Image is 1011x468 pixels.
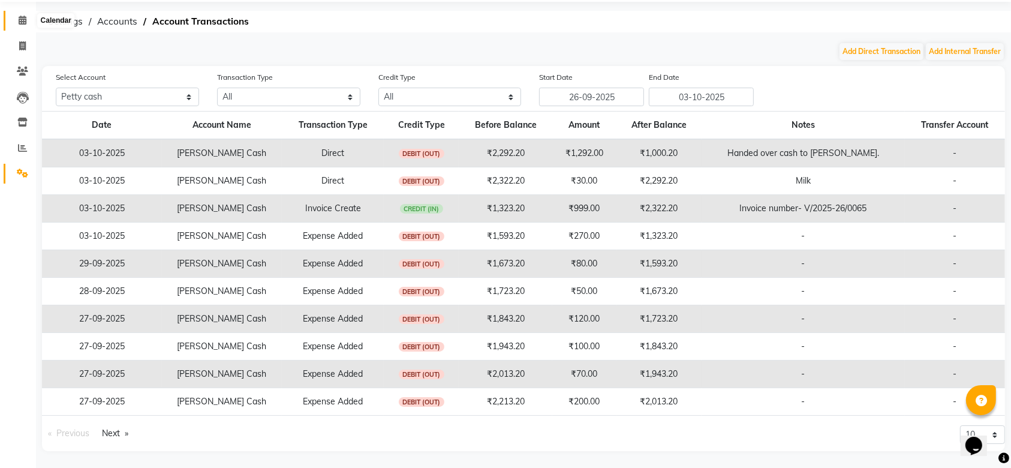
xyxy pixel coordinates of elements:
span: DEBIT (OUT) [399,287,444,296]
span: DEBIT (OUT) [399,176,444,186]
td: Invoice number- V/2025-26/0065 [702,195,905,223]
span: Account Transactions [146,11,255,32]
td: ₹30.00 [552,167,616,195]
span: DEBIT (OUT) [399,314,444,324]
td: [PERSON_NAME] Cash [162,333,282,361]
td: [PERSON_NAME] Cash [162,223,282,250]
button: Add Direct Transaction [840,43,923,60]
th: Amount [552,112,616,140]
td: - [905,333,1005,361]
th: Before Balance [459,112,552,140]
td: ₹2,013.20 [459,361,552,388]
td: 03-10-2025 [42,195,162,223]
td: Expense Added [282,305,384,333]
td: 27-09-2025 [42,305,162,333]
label: Credit Type [378,72,416,83]
td: 03-10-2025 [42,167,162,195]
input: Start Date [539,88,644,106]
td: ₹1,000.20 [616,139,702,167]
td: Expense Added [282,361,384,388]
span: DEBIT (OUT) [399,397,444,407]
td: Expense Added [282,278,384,305]
span: DEBIT (OUT) [399,259,444,269]
th: Notes [702,112,905,140]
td: - [905,250,1005,278]
th: Date [42,112,162,140]
td: - [702,361,905,388]
td: [PERSON_NAME] Cash [162,167,282,195]
td: - [702,223,905,250]
td: - [905,361,1005,388]
span: Accounts [91,11,143,32]
td: - [905,195,1005,223]
td: ₹1,292.00 [552,139,616,167]
td: - [905,139,1005,167]
td: - [905,305,1005,333]
th: Transaction Type [282,112,384,140]
label: Select Account [56,72,106,83]
td: [PERSON_NAME] Cash [162,139,282,167]
td: Expense Added [282,333,384,361]
td: [PERSON_NAME] Cash [162,361,282,388]
td: Expense Added [282,250,384,278]
iframe: chat widget [961,420,999,456]
span: DEBIT (OUT) [399,232,444,241]
label: End Date [649,72,679,83]
td: - [905,223,1005,250]
td: 28-09-2025 [42,278,162,305]
td: ₹2,213.20 [459,388,552,416]
td: ₹80.00 [552,250,616,278]
td: ₹999.00 [552,195,616,223]
a: Next [96,425,134,442]
td: Handed over cash to [PERSON_NAME]. [702,139,905,167]
td: ₹270.00 [552,223,616,250]
td: - [702,388,905,416]
td: ₹2,013.20 [616,388,702,416]
label: Start Date [539,72,573,83]
td: - [905,388,1005,416]
td: ₹1,723.20 [459,278,552,305]
span: DEBIT (OUT) [399,370,444,379]
td: ₹1,843.20 [616,333,702,361]
td: ₹1,673.20 [616,278,702,305]
td: ₹2,292.20 [459,139,552,167]
td: ₹2,322.20 [459,167,552,195]
td: - [702,278,905,305]
td: ₹50.00 [552,278,616,305]
span: CREDIT (IN) [400,204,443,214]
th: After Balance [616,112,702,140]
td: Direct [282,139,384,167]
span: DEBIT (OUT) [399,149,444,158]
td: 27-09-2025 [42,333,162,361]
button: Add Internal Transfer [926,43,1004,60]
td: ₹70.00 [552,361,616,388]
td: ₹1,593.20 [459,223,552,250]
td: ₹1,593.20 [616,250,702,278]
td: Direct [282,167,384,195]
td: Expense Added [282,388,384,416]
td: ₹200.00 [552,388,616,416]
td: ₹1,723.20 [616,305,702,333]
td: ₹2,292.20 [616,167,702,195]
input: End Date [649,88,754,106]
td: 27-09-2025 [42,361,162,388]
nav: Pagination [42,425,514,442]
td: - [702,250,905,278]
td: - [702,305,905,333]
td: 03-10-2025 [42,223,162,250]
td: - [905,167,1005,195]
td: 29-09-2025 [42,250,162,278]
td: Invoice Create [282,195,384,223]
td: ₹1,323.20 [616,223,702,250]
td: 27-09-2025 [42,388,162,416]
td: ₹1,323.20 [459,195,552,223]
span: Previous [56,428,89,439]
td: ₹120.00 [552,305,616,333]
th: Transfer Account [905,112,1005,140]
label: Transaction Type [217,72,273,83]
td: - [702,333,905,361]
td: [PERSON_NAME] Cash [162,278,282,305]
td: ₹1,943.20 [616,361,702,388]
td: [PERSON_NAME] Cash [162,305,282,333]
td: Expense Added [282,223,384,250]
